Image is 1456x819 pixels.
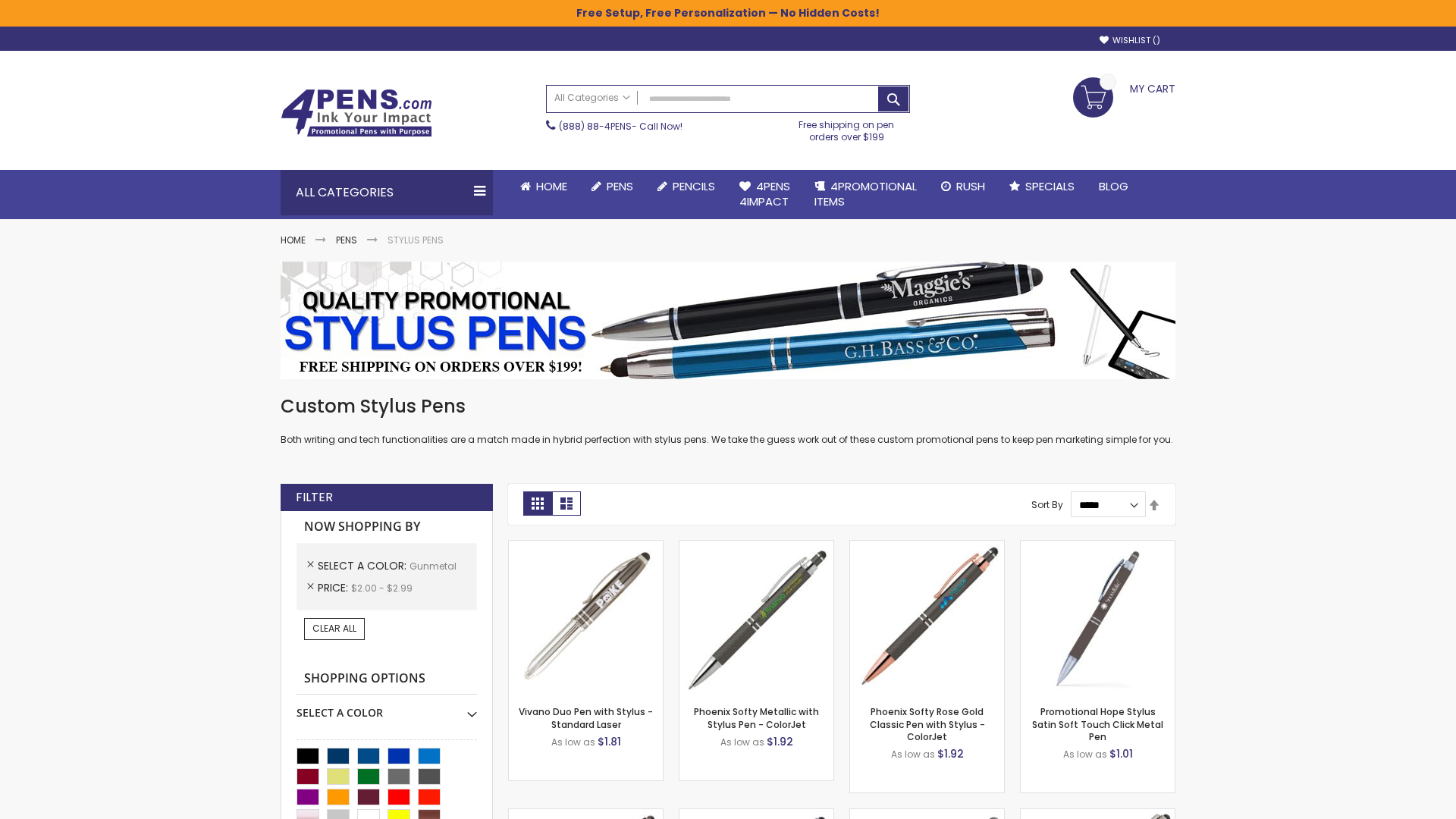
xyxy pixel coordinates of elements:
img: Vivano Duo Pen with Stylus - Standard Laser-Gunmetal [509,541,663,695]
span: 4Pens 4impact [739,178,790,209]
span: As low as [551,736,595,748]
span: $2.00 - $2.99 [351,582,413,595]
a: 4Pens4impact [727,170,802,219]
a: Vivano Duo Pen with Stylus - Standard Laser-Gunmetal [509,540,663,553]
span: Price [318,580,351,595]
strong: Now Shopping by [297,511,477,543]
a: Phoenix Softy Rose Gold Classic Pen with Stylus - ColorJet-Gunmetal [850,540,1004,553]
div: Free shipping on pen orders over $199 [783,113,911,143]
a: Promotional Hope Stylus Satin Soft Touch Click Metal Pen-Gunmetal [1021,540,1175,553]
a: 4PROMOTIONALITEMS [802,170,929,219]
span: $1.81 [598,734,621,749]
span: As low as [720,736,764,748]
span: - Call Now! [559,120,682,133]
img: 4Pens Custom Pens and Promotional Products [281,89,432,137]
strong: Shopping Options [297,663,477,695]
span: All Categories [554,92,630,104]
img: Phoenix Softy Metallic with Stylus Pen - ColorJet-Gunmetal [679,541,833,695]
a: Pencils [645,170,727,203]
span: Blog [1099,178,1128,194]
a: Phoenix Softy Rose Gold Classic Pen with Stylus - ColorJet [870,705,985,742]
span: $1.92 [937,746,964,761]
div: Both writing and tech functionalities are a match made in hybrid perfection with stylus pens. We ... [281,394,1175,447]
strong: Filter [296,489,333,506]
span: Clear All [312,622,356,635]
a: Phoenix Softy Metallic with Stylus Pen - ColorJet [694,705,819,730]
a: Clear All [304,618,365,639]
span: Rush [956,178,985,194]
span: Pencils [673,178,715,194]
span: $1.92 [767,734,793,749]
div: Select A Color [297,695,477,720]
span: $1.01 [1109,746,1133,761]
span: As low as [891,748,935,761]
span: Select A Color [318,558,409,573]
a: Wishlist [1100,35,1160,46]
h1: Custom Stylus Pens [281,394,1175,419]
span: 4PROMOTIONAL ITEMS [814,178,917,209]
strong: Stylus Pens [388,234,444,246]
a: Home [508,170,579,203]
img: Promotional Hope Stylus Satin Soft Touch Click Metal Pen-Gunmetal [1021,541,1175,695]
a: Rush [929,170,997,203]
img: Phoenix Softy Rose Gold Classic Pen with Stylus - ColorJet-Gunmetal [850,541,1004,695]
div: All Categories [281,170,493,215]
a: All Categories [547,86,638,111]
span: Specials [1025,178,1075,194]
span: Pens [607,178,633,194]
a: Phoenix Softy Metallic with Stylus Pen - ColorJet-Gunmetal [679,540,833,553]
a: Pens [579,170,645,203]
a: Specials [997,170,1087,203]
a: Vivano Duo Pen with Stylus - Standard Laser [519,705,653,730]
img: Stylus Pens [281,262,1175,379]
strong: Grid [523,491,552,516]
span: Home [536,178,567,194]
label: Sort By [1031,498,1063,511]
a: Blog [1087,170,1141,203]
a: Home [281,234,306,246]
span: As low as [1063,748,1107,761]
a: Pens [336,234,357,246]
a: Promotional Hope Stylus Satin Soft Touch Click Metal Pen [1032,705,1163,742]
a: (888) 88-4PENS [559,120,632,133]
span: Gunmetal [409,560,457,573]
